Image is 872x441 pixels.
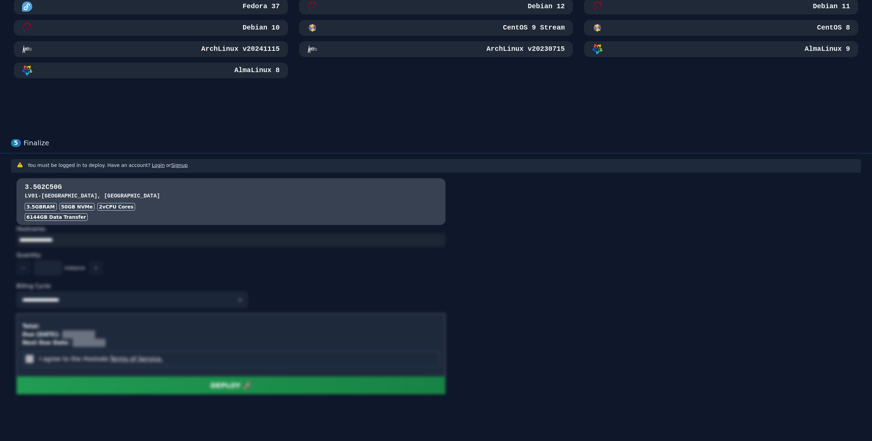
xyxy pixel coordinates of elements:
button: CentOS 8CentOS 8 [584,20,858,36]
div: DEPLOY 🚀 [210,381,252,390]
a: Terms of Service. [109,355,163,362]
img: Fedora 37 [22,1,32,12]
img: AlmaLinux 8 [22,65,32,76]
div: 5 [11,139,21,147]
h3: AlmaLinux 8 [233,66,280,75]
button: AlmaLinux 8AlmaLinux 8 [14,63,288,78]
button: I agree to the Hostodo [109,354,163,364]
div: Hostname: [16,225,445,247]
button: DEPLOY 🚀 [16,376,445,394]
div: 50 GB NVMe [59,203,95,211]
h3: AlmaLinux 9 [803,44,850,54]
h3: You must be logged in to deploy. Have an account? or [27,162,188,169]
img: AlmaLinux 9 [592,44,603,54]
img: Debian 10 [22,23,32,33]
h3: Debian 12 [526,2,565,11]
h3: LV01 - [GEOGRAPHIC_DATA], [GEOGRAPHIC_DATA] [25,192,437,200]
img: CentOS 9 Stream [307,23,318,33]
img: ArchLinux v20230715 [307,44,318,54]
h3: CentOS 8 [816,23,850,33]
h3: CentOS 9 Stream [501,23,565,33]
div: 3.5GB RAM [25,203,57,211]
div: Billing Cycle: [16,281,445,292]
div: 6144 GB Data Transfer [25,213,88,221]
h3: Debian 10 [241,23,280,33]
h3: Fedora 37 [241,2,280,11]
div: Next Due Date: [22,339,70,347]
div: Quantity: [16,250,445,261]
img: Debian 11 [592,1,603,12]
img: CentOS 8 [592,23,603,33]
div: Finalize [24,139,861,147]
button: CentOS 9 StreamCentOS 9 Stream [299,20,573,36]
img: ArchLinux v20241115 [22,44,32,54]
a: Login [152,162,165,168]
img: Debian 12 [307,1,318,12]
h3: ArchLinux v20241115 [200,44,280,54]
h3: Debian 11 [812,2,850,11]
div: Total: [22,322,40,330]
button: AlmaLinux 9AlmaLinux 9 [584,41,858,57]
label: I agree to the Hostodo [39,354,163,364]
div: 2 vCPU Cores [97,203,135,211]
span: instance [65,264,85,271]
button: ArchLinux v20230715ArchLinux v20230715 [299,41,573,57]
button: ArchLinux v20241115ArchLinux v20241115 [14,41,288,57]
h3: 3.5G2C50G [25,182,437,192]
div: Due [DATE]: [22,330,59,339]
button: Debian 10Debian 10 [14,20,288,36]
h3: ArchLinux v20230715 [485,44,565,54]
a: Signup [171,162,188,168]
